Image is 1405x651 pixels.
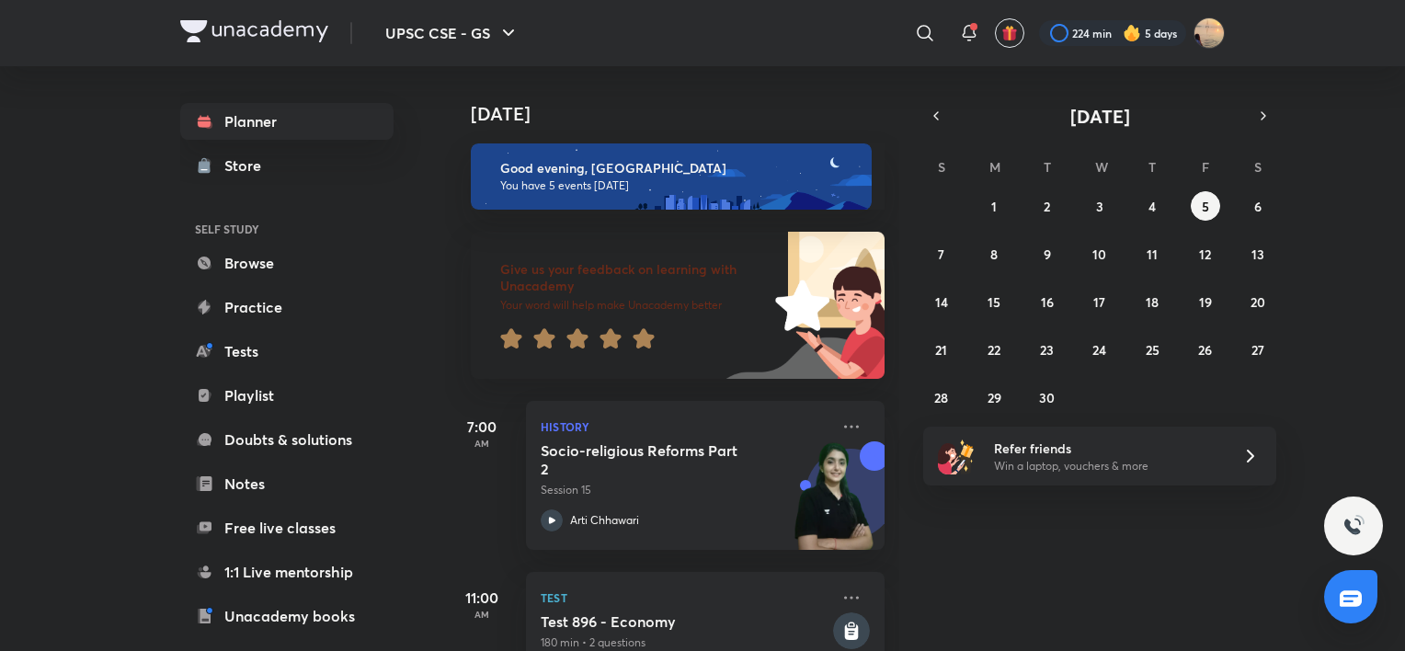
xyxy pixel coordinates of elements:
h5: Socio-religious Reforms Part 2 [541,441,770,478]
button: September 16, 2025 [1033,287,1062,316]
span: [DATE] [1070,104,1130,129]
abbr: Friday [1202,158,1209,176]
button: September 8, 2025 [979,239,1009,268]
h5: 7:00 [445,416,519,438]
button: September 15, 2025 [979,287,1009,316]
a: 1:1 Live mentorship [180,554,394,590]
button: September 10, 2025 [1085,239,1114,268]
p: 180 min • 2 questions [541,634,829,651]
button: September 13, 2025 [1243,239,1273,268]
h6: SELF STUDY [180,213,394,245]
abbr: September 27, 2025 [1251,341,1264,359]
button: September 28, 2025 [927,383,956,412]
p: AM [445,438,519,449]
button: September 19, 2025 [1191,287,1220,316]
img: Company Logo [180,20,328,42]
img: streak [1123,24,1141,42]
button: September 12, 2025 [1191,239,1220,268]
img: ttu [1342,515,1365,537]
abbr: September 26, 2025 [1198,341,1212,359]
p: You have 5 events [DATE] [500,178,855,193]
abbr: September 8, 2025 [990,246,998,263]
button: September 27, 2025 [1243,335,1273,364]
abbr: September 11, 2025 [1147,246,1158,263]
img: avatar [1001,25,1018,41]
p: Your word will help make Unacademy better [500,298,769,313]
button: September 24, 2025 [1085,335,1114,364]
img: Snatashree Punyatoya [1194,17,1225,49]
abbr: September 5, 2025 [1202,198,1209,215]
abbr: September 25, 2025 [1146,341,1159,359]
abbr: September 7, 2025 [938,246,944,263]
a: Company Logo [180,20,328,47]
p: AM [445,609,519,620]
abbr: September 3, 2025 [1096,198,1103,215]
button: September 4, 2025 [1137,191,1167,221]
button: UPSC CSE - GS [374,15,531,51]
img: referral [938,438,975,474]
button: September 5, 2025 [1191,191,1220,221]
abbr: September 17, 2025 [1093,293,1105,311]
img: evening [471,143,872,210]
img: feedback_image [713,232,885,379]
p: Test [541,587,829,609]
button: September 7, 2025 [927,239,956,268]
button: September 20, 2025 [1243,287,1273,316]
abbr: Tuesday [1044,158,1051,176]
button: September 17, 2025 [1085,287,1114,316]
abbr: September 18, 2025 [1146,293,1159,311]
a: Playlist [180,377,394,414]
button: [DATE] [949,103,1251,129]
button: September 6, 2025 [1243,191,1273,221]
abbr: September 12, 2025 [1199,246,1211,263]
a: Notes [180,465,394,502]
abbr: Wednesday [1095,158,1108,176]
abbr: September 2, 2025 [1044,198,1050,215]
abbr: September 20, 2025 [1251,293,1265,311]
img: unacademy [783,441,885,568]
abbr: September 14, 2025 [935,293,948,311]
h4: [DATE] [471,103,903,125]
abbr: September 6, 2025 [1254,198,1262,215]
a: Planner [180,103,394,140]
abbr: September 16, 2025 [1041,293,1054,311]
a: Free live classes [180,509,394,546]
button: avatar [995,18,1024,48]
abbr: September 13, 2025 [1251,246,1264,263]
button: September 25, 2025 [1137,335,1167,364]
p: Win a laptop, vouchers & more [994,458,1220,474]
a: Unacademy books [180,598,394,634]
abbr: September 19, 2025 [1199,293,1212,311]
abbr: September 21, 2025 [935,341,947,359]
h5: Test 896 - Economy [541,612,829,631]
h6: Give us your feedback on learning with Unacademy [500,261,769,294]
abbr: September 10, 2025 [1092,246,1106,263]
abbr: September 30, 2025 [1039,389,1055,406]
button: September 26, 2025 [1191,335,1220,364]
p: Arti Chhawari [570,512,639,529]
button: September 14, 2025 [927,287,956,316]
a: Tests [180,333,394,370]
abbr: Thursday [1148,158,1156,176]
button: September 9, 2025 [1033,239,1062,268]
a: Store [180,147,394,184]
h6: Good evening, [GEOGRAPHIC_DATA] [500,160,855,177]
abbr: September 29, 2025 [988,389,1001,406]
a: Doubts & solutions [180,421,394,458]
abbr: Sunday [938,158,945,176]
div: Store [224,154,272,177]
abbr: September 24, 2025 [1092,341,1106,359]
button: September 21, 2025 [927,335,956,364]
abbr: September 4, 2025 [1148,198,1156,215]
abbr: September 15, 2025 [988,293,1000,311]
button: September 2, 2025 [1033,191,1062,221]
button: September 11, 2025 [1137,239,1167,268]
abbr: Saturday [1254,158,1262,176]
abbr: Monday [989,158,1000,176]
abbr: September 28, 2025 [934,389,948,406]
h5: 11:00 [445,587,519,609]
button: September 30, 2025 [1033,383,1062,412]
button: September 1, 2025 [979,191,1009,221]
h6: Refer friends [994,439,1220,458]
button: September 22, 2025 [979,335,1009,364]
